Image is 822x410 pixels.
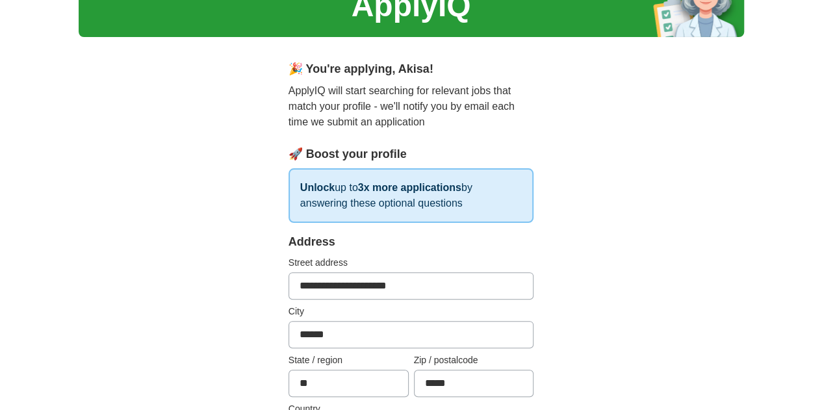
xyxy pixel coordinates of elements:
strong: Unlock [300,182,335,193]
label: Street address [289,256,534,270]
div: Address [289,233,534,251]
div: 🎉 You're applying , Akisa ! [289,60,534,78]
label: State / region [289,353,409,367]
strong: 3x more applications [358,182,461,193]
label: City [289,305,534,318]
label: Zip / postalcode [414,353,534,367]
p: up to by answering these optional questions [289,168,534,223]
p: ApplyIQ will start searching for relevant jobs that match your profile - we'll notify you by emai... [289,83,534,130]
div: 🚀 Boost your profile [289,146,534,163]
